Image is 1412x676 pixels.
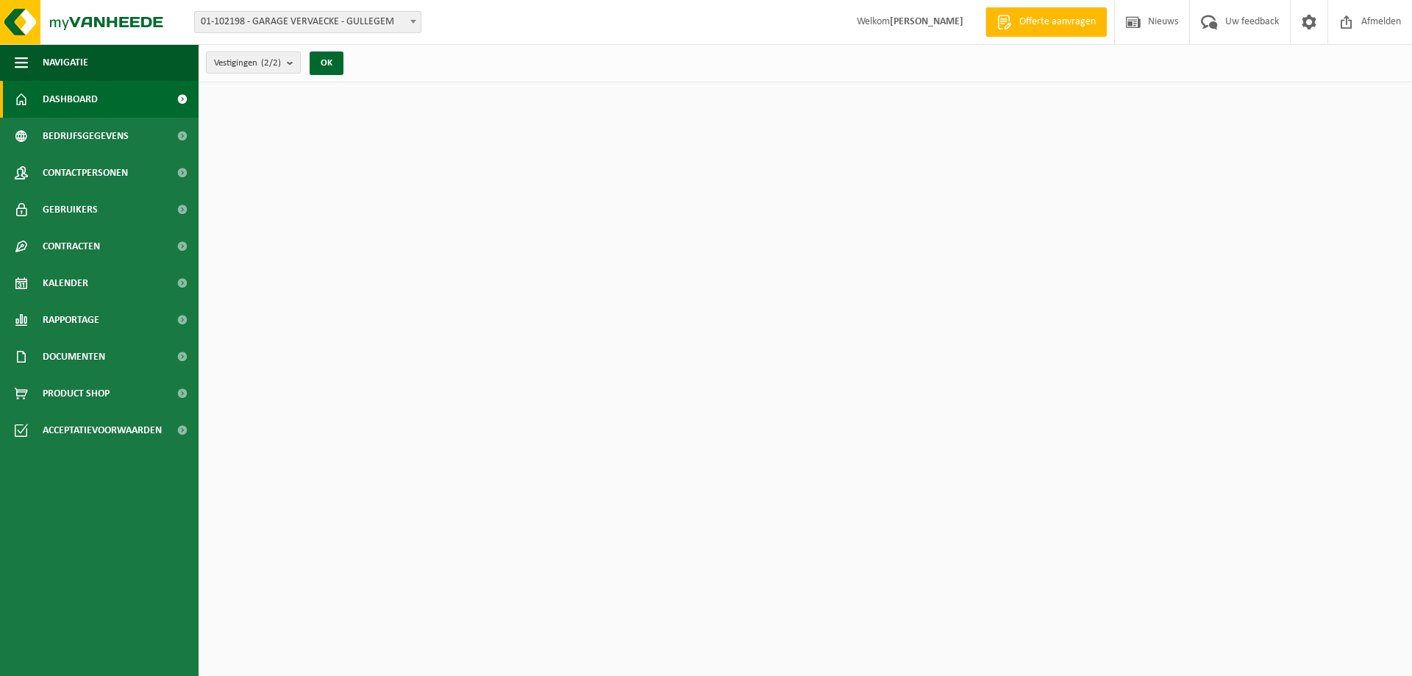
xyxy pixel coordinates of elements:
[206,51,301,74] button: Vestigingen(2/2)
[43,265,88,302] span: Kalender
[43,338,105,375] span: Documenten
[43,228,100,265] span: Contracten
[43,118,129,154] span: Bedrijfsgegevens
[43,81,98,118] span: Dashboard
[43,412,162,449] span: Acceptatievoorwaarden
[43,302,99,338] span: Rapportage
[43,191,98,228] span: Gebruikers
[43,44,88,81] span: Navigatie
[43,375,110,412] span: Product Shop
[194,11,421,33] span: 01-102198 - GARAGE VERVAECKE - GULLEGEM
[214,52,281,74] span: Vestigingen
[985,7,1107,37] a: Offerte aanvragen
[195,12,421,32] span: 01-102198 - GARAGE VERVAECKE - GULLEGEM
[43,154,128,191] span: Contactpersonen
[310,51,343,75] button: OK
[890,16,963,27] strong: [PERSON_NAME]
[1016,15,1099,29] span: Offerte aanvragen
[261,58,281,68] count: (2/2)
